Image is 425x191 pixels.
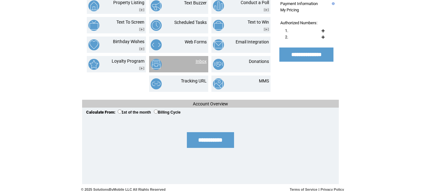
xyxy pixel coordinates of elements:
span: Calculate From: [86,110,115,115]
img: text-to-screen.png [88,20,99,31]
img: conduct-a-poll.png [213,0,224,11]
img: mms.png [213,78,224,89]
a: Inbox [196,59,207,64]
span: 1. [285,28,288,33]
img: video.png [139,67,144,70]
a: Tracking URL [181,78,207,83]
a: Donations [249,59,269,64]
a: Email Integration [236,39,269,44]
label: 1st of the month [118,110,151,115]
img: text-buzzer.png [151,0,162,11]
img: video.png [139,47,144,51]
a: My Pricing [280,8,299,12]
input: Billing Cycle [154,110,158,114]
img: loyalty-program.png [88,59,99,70]
a: Text To Screen [116,20,144,25]
a: MMS [259,78,269,83]
img: help.gif [330,2,335,5]
img: text-to-win.png [213,20,224,31]
img: scheduled-tasks.png [151,20,162,31]
span: Authorized Numbers: [280,20,317,25]
img: tracking-url.png [151,78,162,89]
span: Account Overview [193,101,228,106]
a: Text to Win [248,20,269,25]
span: 2. [285,35,288,39]
a: Loyalty Program [112,59,144,64]
a: Birthday Wishes [113,39,144,44]
img: web-forms.png [151,39,162,50]
input: 1st of the month [118,110,122,114]
a: Scheduled Tasks [174,20,207,25]
img: birthday-wishes.png [88,39,99,50]
img: donations.png [213,59,224,70]
label: Billing Cycle [154,110,181,115]
a: Web Forms [185,39,207,44]
img: video.png [264,8,269,12]
img: property-listing.png [88,0,99,11]
a: Payment Information [280,1,318,6]
a: Text Buzzer [184,0,207,5]
img: email-integration.png [213,39,224,50]
img: video.png [139,28,144,31]
img: inbox.png [151,59,162,70]
img: video.png [139,8,144,12]
img: video.png [264,28,269,31]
